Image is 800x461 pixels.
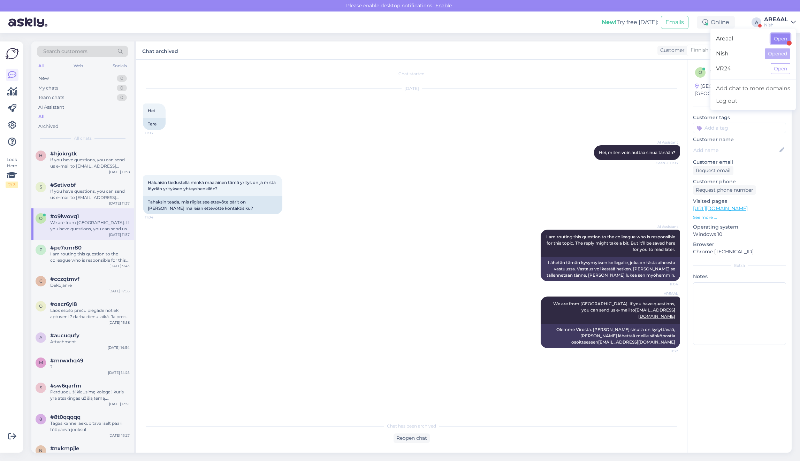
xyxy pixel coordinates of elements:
div: Tahaksin teada, mis riigist see ettevõte pärit on [PERSON_NAME] ma leian ettevõtte kontaktisiku? [143,196,282,214]
div: Look Here [6,156,18,188]
span: Search customers [43,48,87,55]
div: [DATE] 11:37 [109,201,130,206]
div: Nish [764,22,788,28]
input: Add a tag [693,123,786,133]
div: New [38,75,49,82]
div: # o9lwovq1 [710,67,756,76]
div: Log out [710,95,796,107]
span: Hei [148,108,155,113]
p: Operating system [693,223,786,231]
div: Web [72,61,84,70]
span: I am routing this question to the colleague who is responsible for this topic. The reply might ta... [546,234,676,252]
span: #sw6qarfm [50,383,81,389]
span: Finnish [691,46,708,54]
span: Enable [433,2,454,9]
span: n [39,448,43,453]
span: #oacr6yl8 [50,301,77,307]
div: [DATE] 14:54 [108,345,130,350]
span: We are from [GEOGRAPHIC_DATA]. If you have questions, you can send us e-mail to [553,301,676,319]
p: Windows 10 [693,231,786,238]
div: Online [697,16,735,29]
a: AREAALNish [764,17,796,28]
span: Hei, miten voin auttaa sinua tänään? [599,150,675,155]
span: 5 [40,184,42,190]
div: Customer [657,47,685,54]
div: [DATE] 15:58 [108,320,130,325]
span: #5etivobf [50,182,76,188]
div: Reopen chat [394,433,430,443]
div: My chats [38,85,58,92]
span: #8t0qqqqq [50,414,81,420]
div: Perduodu šį klausimą kolegai, kuris yra atsakingas už šią temą. Atsakymas gali užtrukti, tačiau j... [50,389,130,401]
div: Request email [693,166,733,175]
button: Emails [661,16,688,29]
span: Seen ✓ 11:03 [652,160,678,166]
div: Laos esošo preču piegāde notiek aptuveni 7 darba dienu laikā. Ja prece nav noliktavā, piegādes la... [50,307,130,320]
div: [DATE] [143,85,680,92]
div: We are from [GEOGRAPHIC_DATA]. If you have questions, you can send us e-mail to [EMAIL_ADDRESS][D... [50,220,130,232]
span: #mrwxhq49 [50,358,83,364]
span: VR24 [716,63,765,74]
div: Lähetän tämän kysymyksen kollegalle, joka on tästä aiheesta vastuussa. Vastaus voi kestää hetken.... [541,257,680,281]
a: [EMAIL_ADDRESS][DOMAIN_NAME] [598,339,675,345]
div: [DATE] 11:38 [109,169,130,175]
div: Archived [38,123,59,130]
div: All [38,113,45,120]
div: [DATE] 9:43 [109,263,130,269]
p: See more ... [693,214,786,221]
div: [DATE] 13:51 [109,401,130,407]
p: Customer phone [693,178,786,185]
p: Customer email [693,159,786,166]
span: o [699,70,702,75]
p: Chrome [TECHNICAL_ID] [693,248,786,255]
span: All chats [74,135,92,141]
div: If you have questions, you can send us e-mail to [EMAIL_ADDRESS][DOMAIN_NAME] [50,157,130,169]
span: m [39,360,43,365]
div: [DATE] 14:25 [108,370,130,375]
span: #nxkmpjle [50,445,79,452]
span: AI Assistant [652,140,678,145]
p: Customer name [693,136,786,143]
div: Extra [693,262,786,269]
span: AI Assistant [652,224,678,229]
span: c [39,278,43,284]
button: Open [771,33,790,44]
span: #aucuqufy [50,332,79,339]
b: New! [602,19,617,25]
span: Areaal [716,33,765,44]
button: Open [771,63,790,74]
span: 11:04 [652,282,678,287]
span: Nish [716,48,759,59]
div: Request phone number [693,185,756,195]
div: [DATE] 13:27 [108,433,130,438]
span: #cczqtmvf [50,276,79,282]
div: Attachment [50,339,130,345]
span: o [39,216,43,221]
div: 0 [117,75,127,82]
span: Chat has been archived [387,423,436,429]
div: If you have questions, you can send us e-mail to [EMAIL_ADDRESS][DOMAIN_NAME] [50,188,130,201]
div: Socials [111,61,128,70]
span: #pe7xmr80 [50,245,82,251]
div: [GEOGRAPHIC_DATA], [GEOGRAPHIC_DATA] [695,83,772,97]
span: p [39,247,43,252]
div: A [752,17,761,27]
div: All [37,61,45,70]
div: Tere [143,118,166,130]
p: Browser [693,241,786,248]
div: Customer information [693,103,786,110]
span: o [39,304,43,309]
span: 11:37 [652,348,678,354]
input: Add name [693,146,778,154]
button: Opened [765,48,790,59]
div: Dėkojame [50,282,130,289]
div: 0 [117,94,127,101]
div: AREAAL [764,17,788,22]
div: ? [50,364,130,370]
div: I am routing this question to the colleague who is responsible for this topic. The reply might ta... [50,251,130,263]
span: #o9lwovq1 [50,213,79,220]
div: Team chats [38,94,64,101]
div: [DATE] 17:55 [108,289,130,294]
span: #hjokrgtk [50,151,77,157]
div: 2 / 3 [6,182,18,188]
